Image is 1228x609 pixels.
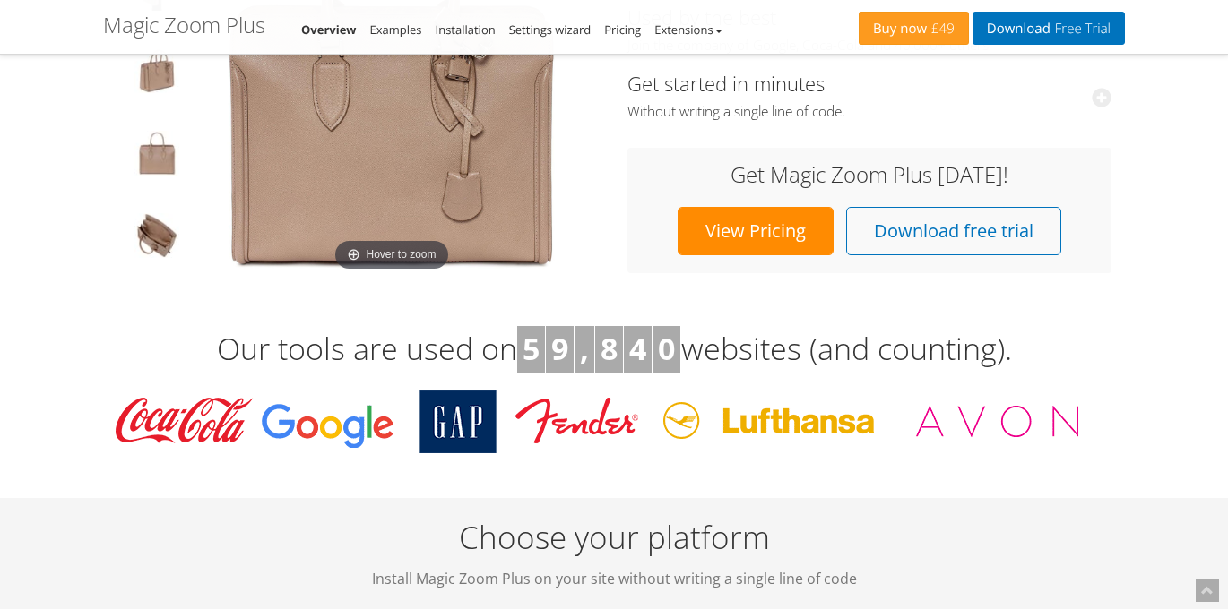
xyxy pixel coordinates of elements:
[134,48,179,99] img: jQuery image zoom example
[604,21,641,38] a: Pricing
[601,328,618,369] b: 8
[509,21,592,38] a: Settings wizard
[1051,21,1111,36] span: Free Trial
[859,12,969,45] a: Buy now£49
[134,131,179,181] img: Hover image zoom example
[927,21,955,36] span: £49
[436,21,496,38] a: Installation
[103,515,1125,589] h2: Choose your platform
[627,103,1111,121] span: Without writing a single line of code.
[654,21,722,38] a: Extensions
[658,328,675,369] b: 0
[103,13,265,37] h1: Magic Zoom Plus
[103,568,1125,589] span: Install Magic Zoom Plus on your site without writing a single line of code
[973,12,1125,45] a: DownloadFree Trial
[580,328,589,369] b: ,
[103,326,1125,373] h3: Our tools are used on websites (and counting).
[678,207,834,255] a: View Pricing
[645,163,1094,186] h3: Get Magic Zoom Plus [DATE]!
[134,213,179,263] img: JavaScript zoom tool example
[627,70,1111,121] a: Get started in minutesWithout writing a single line of code.
[846,207,1061,255] a: Download free trial
[629,328,646,369] b: 4
[551,328,568,369] b: 9
[301,21,357,38] a: Overview
[103,390,1098,453] img: Magic Toolbox Customers
[523,328,540,369] b: 5
[370,21,422,38] a: Examples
